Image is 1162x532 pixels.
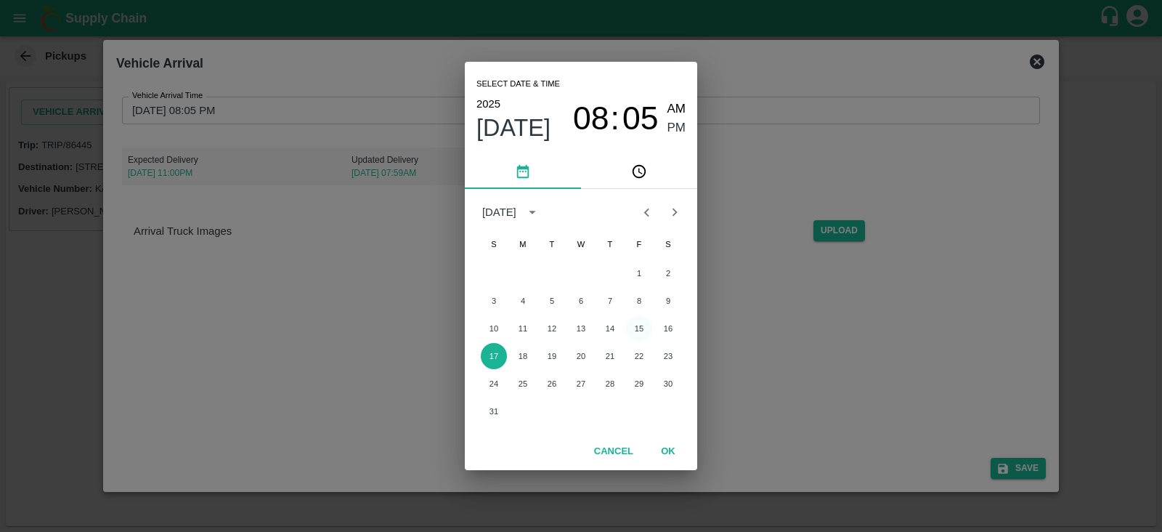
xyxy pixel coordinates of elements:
[597,288,623,314] button: 7
[481,343,507,369] button: 17
[597,315,623,342] button: 14
[481,288,507,314] button: 3
[626,315,652,342] button: 15
[626,288,652,314] button: 8
[667,100,686,119] button: AM
[597,230,623,259] span: Thursday
[655,343,681,369] button: 23
[597,371,623,397] button: 28
[581,154,697,189] button: pick time
[539,371,565,397] button: 26
[510,371,536,397] button: 25
[626,343,652,369] button: 22
[539,315,565,342] button: 12
[476,113,550,142] button: [DATE]
[510,315,536,342] button: 11
[539,343,565,369] button: 19
[655,315,681,342] button: 16
[510,343,536,369] button: 18
[510,230,536,259] span: Monday
[655,230,681,259] span: Saturday
[568,371,594,397] button: 27
[611,100,619,138] span: :
[626,371,652,397] button: 29
[568,343,594,369] button: 20
[626,260,652,286] button: 1
[655,260,681,286] button: 2
[481,230,507,259] span: Sunday
[626,230,652,259] span: Friday
[622,100,659,138] button: 05
[476,73,560,95] span: Select date & time
[588,439,639,464] button: Cancel
[539,288,565,314] button: 5
[655,288,681,314] button: 9
[622,100,659,137] span: 05
[521,201,544,224] button: calendar view is open, switch to year view
[597,343,623,369] button: 21
[476,94,500,113] button: 2025
[482,204,516,220] div: [DATE]
[655,371,681,397] button: 30
[633,198,660,226] button: Previous month
[661,198,688,226] button: Next month
[645,439,691,464] button: OK
[573,100,609,138] button: 08
[568,230,594,259] span: Wednesday
[667,118,686,138] button: PM
[539,230,565,259] span: Tuesday
[481,371,507,397] button: 24
[510,288,536,314] button: 4
[573,100,609,137] span: 08
[481,398,507,424] button: 31
[465,154,581,189] button: pick date
[568,315,594,342] button: 13
[568,288,594,314] button: 6
[481,315,507,342] button: 10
